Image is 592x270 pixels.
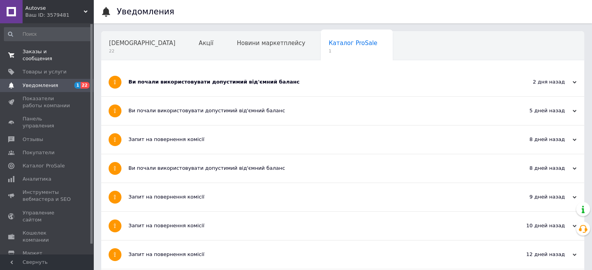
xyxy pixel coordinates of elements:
[23,209,72,223] span: Управление сайтом
[128,107,499,114] div: Ви почали використовувати допустимий від'ємний баланс
[128,193,499,200] div: Запит на повернення комісії
[74,82,81,89] span: 1
[23,136,43,143] span: Отзывы
[499,251,576,258] div: 12 дней назад
[25,12,93,19] div: Ваш ID: 3579481
[23,95,72,109] span: Показатели работы компании
[23,250,42,257] span: Маркет
[328,40,377,47] span: Каталог ProSale
[128,165,499,172] div: Ви почали використовувати допустимий від'ємний баланс
[23,176,51,183] span: Аналитика
[499,222,576,229] div: 10 дней назад
[328,48,377,54] span: 1
[23,68,67,75] span: Товары и услуги
[237,40,305,47] span: Новини маркетплейсу
[199,40,214,47] span: Акції
[81,82,90,89] span: 22
[117,7,174,16] h1: Уведомления
[109,48,176,54] span: 22
[23,230,72,244] span: Кошелек компании
[23,162,65,169] span: Каталог ProSale
[499,165,576,172] div: 8 дней назад
[128,136,499,143] div: Запит на повернення комісії
[23,149,54,156] span: Покупатели
[128,251,499,258] div: Запит на повернення комісії
[499,136,576,143] div: 8 дней назад
[23,82,58,89] span: Уведомления
[23,189,72,203] span: Инструменты вебмастера и SEO
[23,48,72,62] span: Заказы и сообщения
[499,193,576,200] div: 9 дней назад
[23,115,72,129] span: Панель управления
[499,107,576,114] div: 5 дней назад
[4,27,92,41] input: Поиск
[499,78,576,85] div: 2 дня назад
[109,40,176,47] span: [DEMOGRAPHIC_DATA]
[128,78,499,85] div: Ви почали використовувати допустимий від'ємний баланс
[25,5,84,12] span: Autovse
[128,222,499,229] div: Запит на повернення комісії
